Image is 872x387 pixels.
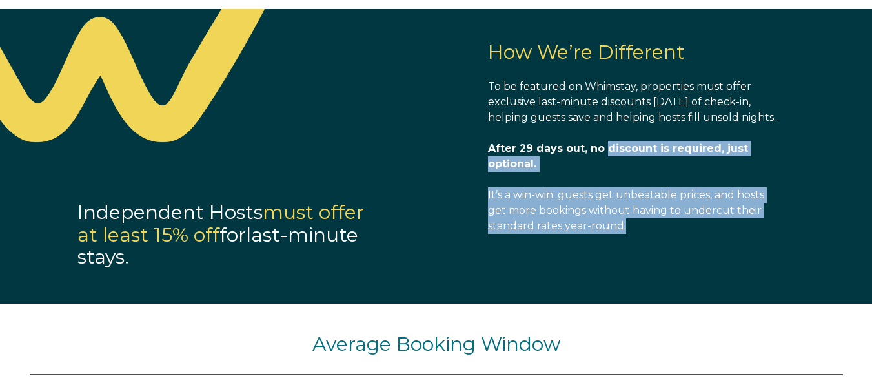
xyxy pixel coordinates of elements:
span: How We’re Different [488,40,685,64]
span: last-minute stays. [77,223,358,269]
span: must offer at least 15% off [77,200,364,247]
span: To be featured on Whimstay, properties must offer exclusive last-minute discounts [DATE] of check... [488,80,776,123]
span: Independent Hosts for [77,200,364,247]
span: Average Booking Window [312,332,560,356]
span: After 29 days out, no discount is required, just optional. [488,142,748,170]
span: It’s a win-win: guests get unbeatable prices, and hosts get more bookings without having to under... [488,189,764,232]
